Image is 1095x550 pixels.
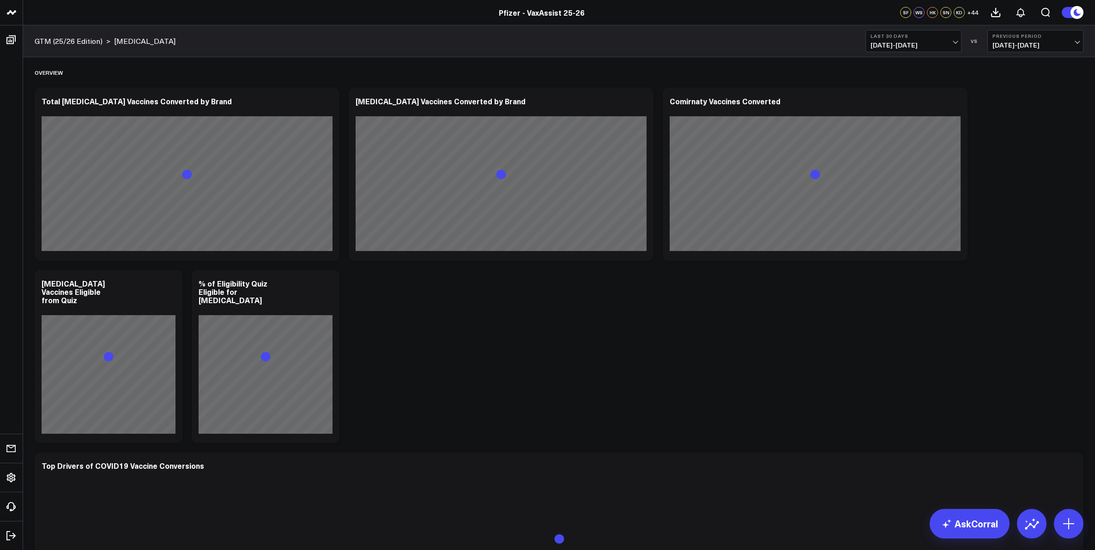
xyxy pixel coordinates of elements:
[35,62,63,83] div: Overview
[871,33,956,39] b: Last 30 Days
[954,7,965,18] div: KD
[670,96,780,106] div: Comirnaty Vaccines Converted
[992,33,1078,39] b: Previous Period
[199,278,267,305] div: % of Eligibility Quiz Eligible for [MEDICAL_DATA]
[499,7,585,18] a: Pfizer - VaxAssist 25-26
[42,96,232,106] div: Total [MEDICAL_DATA] Vaccines Converted by Brand
[42,278,105,305] div: [MEDICAL_DATA] Vaccines Eligible from Quiz
[871,42,956,49] span: [DATE] - [DATE]
[967,9,979,16] span: + 44
[992,42,1078,49] span: [DATE] - [DATE]
[940,7,951,18] div: SN
[927,7,938,18] div: HK
[900,7,911,18] div: SF
[35,36,103,46] a: GTM (25/26 Edition)
[914,7,925,18] div: WS
[967,7,979,18] button: +44
[35,36,110,46] div: >
[42,460,204,471] div: Top Drivers of COVID19 Vaccine Conversions
[865,30,962,52] button: Last 30 Days[DATE]-[DATE]
[930,509,1010,538] a: AskCorral
[114,36,175,46] a: [MEDICAL_DATA]
[987,30,1083,52] button: Previous Period[DATE]-[DATE]
[966,38,983,44] div: VS
[356,96,526,106] div: [MEDICAL_DATA] Vaccines Converted by Brand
